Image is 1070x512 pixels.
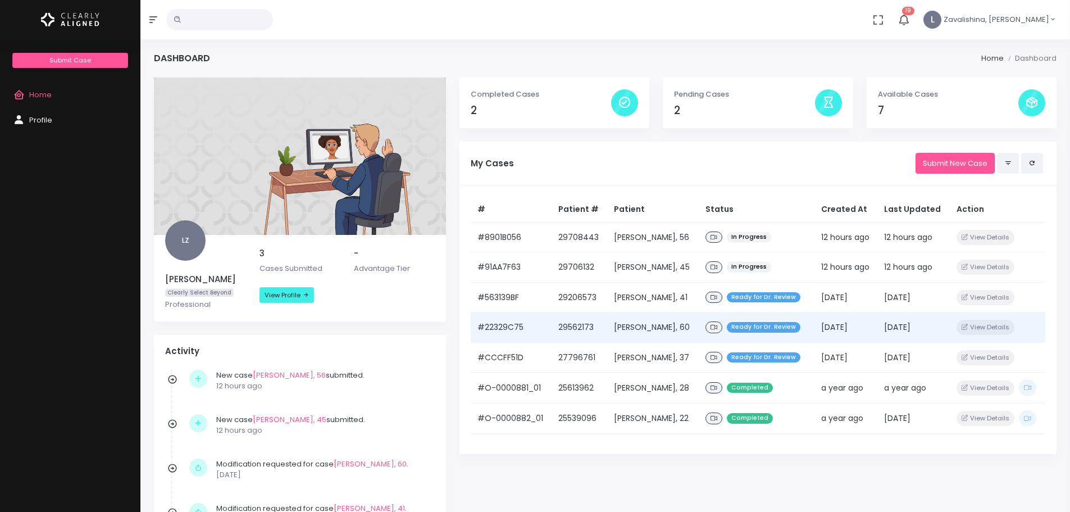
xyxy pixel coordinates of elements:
[165,299,246,310] p: Professional
[552,403,607,433] td: 25539096
[727,292,800,303] span: Ready for Dr. Review
[957,230,1014,245] button: View Details
[12,53,128,68] a: Submit Case
[877,282,949,312] td: [DATE]
[552,373,607,403] td: 25613962
[471,312,552,343] td: #22329C75
[607,312,699,343] td: [PERSON_NAME], 60
[814,312,878,343] td: [DATE]
[471,89,611,100] p: Completed Cases
[471,197,552,223] th: #
[727,322,800,333] span: Ready for Dr. Review
[354,263,435,274] p: Advantage Tier
[1004,53,1057,64] li: Dashboard
[49,56,91,65] span: Submit Case
[253,414,326,425] a: [PERSON_NAME], 45
[471,403,552,433] td: #O-0000882_01
[877,252,949,283] td: 12 hours ago
[950,197,1045,223] th: Action
[253,370,326,380] a: [PERSON_NAME], 56
[916,153,995,174] a: Submit New Case
[165,289,234,297] span: Clearly Select Beyond
[216,425,429,436] p: 12 hours ago
[878,89,1018,100] p: Available Cases
[154,53,210,64] h4: Dashboard
[727,383,773,393] span: Completed
[814,342,878,373] td: [DATE]
[814,373,878,403] td: a year ago
[877,312,949,343] td: [DATE]
[957,260,1014,275] button: View Details
[216,370,429,392] div: New case submitted.
[471,158,916,169] h5: My Cases
[471,252,552,283] td: #91AA7F63
[607,282,699,312] td: [PERSON_NAME], 41
[814,252,878,283] td: 12 hours ago
[607,197,699,223] th: Patient
[165,274,246,284] h5: [PERSON_NAME]
[699,197,814,223] th: Status
[29,89,52,100] span: Home
[878,104,1018,117] h4: 7
[902,7,914,15] span: 19
[552,252,607,283] td: 29706132
[877,403,949,433] td: [DATE]
[607,403,699,433] td: [PERSON_NAME], 22
[923,11,941,29] span: L
[216,459,429,481] div: Modification requested for case .
[552,282,607,312] td: 29206573
[877,197,949,223] th: Last Updated
[471,222,552,252] td: #8901B056
[877,342,949,373] td: [DATE]
[814,403,878,433] td: a year ago
[552,312,607,343] td: 29562173
[607,373,699,403] td: [PERSON_NAME], 28
[957,380,1014,396] button: View Details
[674,104,814,117] h4: 2
[29,115,52,125] span: Profile
[552,342,607,373] td: 27796761
[727,352,800,363] span: Ready for Dr. Review
[957,290,1014,305] button: View Details
[216,414,429,436] div: New case submitted.
[957,320,1014,335] button: View Details
[957,411,1014,426] button: View Details
[41,8,99,31] img: Logo Horizontal
[674,89,814,100] p: Pending Cases
[727,232,771,243] span: In Progress
[607,252,699,283] td: [PERSON_NAME], 45
[814,197,878,223] th: Created At
[259,248,340,259] h5: 3
[877,222,949,252] td: 12 hours ago
[165,220,206,261] span: LZ
[607,222,699,252] td: [PERSON_NAME], 56
[334,459,407,469] a: [PERSON_NAME], 60
[259,263,340,274] p: Cases Submitted
[727,262,771,273] span: In Progress
[259,287,314,303] a: View Profile
[552,197,607,223] th: Patient #
[552,222,607,252] td: 29708443
[165,346,435,356] h4: Activity
[607,342,699,373] td: [PERSON_NAME], 37
[216,380,429,392] p: 12 hours ago
[354,248,435,259] h5: -
[471,342,552,373] td: #CCCFF51D
[814,282,878,312] td: [DATE]
[957,350,1014,365] button: View Details
[981,53,1004,64] li: Home
[877,373,949,403] td: a year ago
[944,14,1049,25] span: Zavalishina, [PERSON_NAME]
[727,413,773,424] span: Completed
[471,282,552,312] td: #563139BF
[814,222,878,252] td: 12 hours ago
[471,373,552,403] td: #O-0000881_01
[471,104,611,117] h4: 2
[216,469,429,481] p: [DATE]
